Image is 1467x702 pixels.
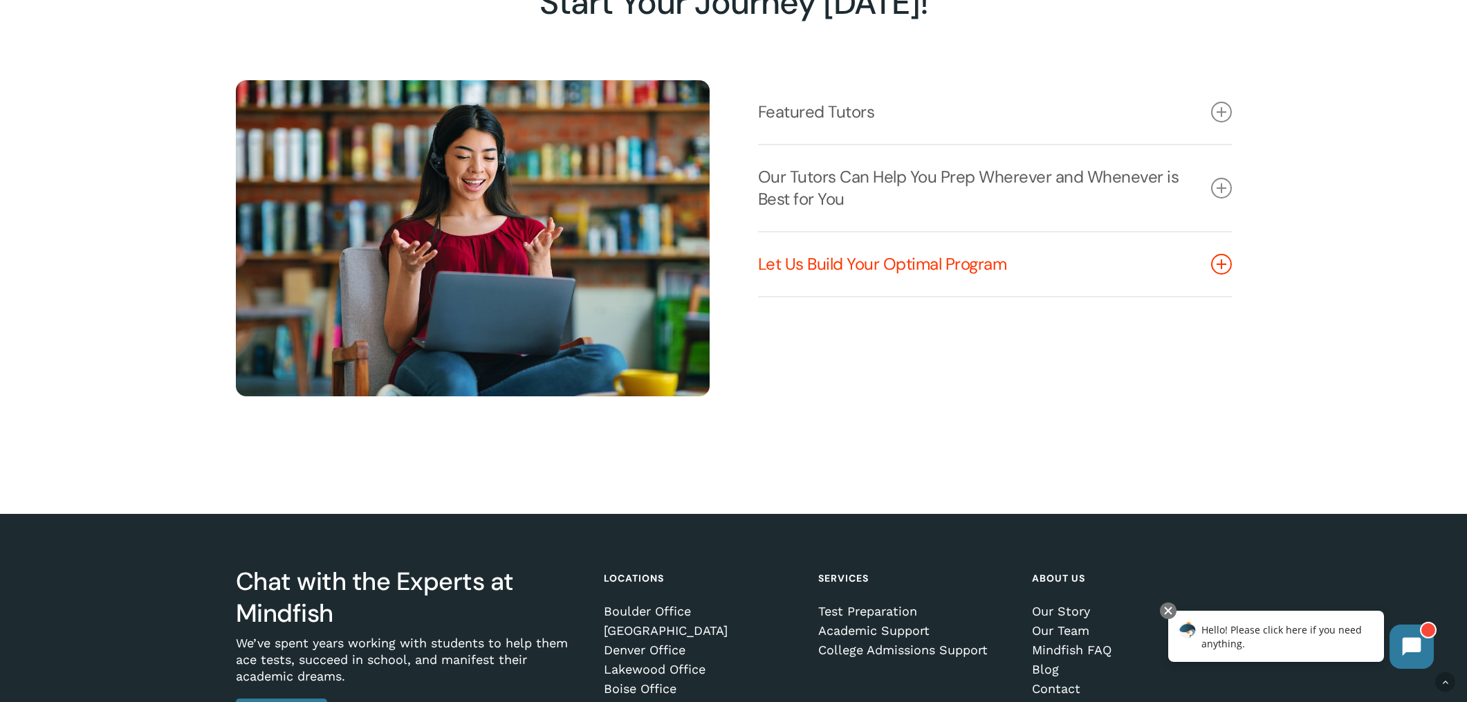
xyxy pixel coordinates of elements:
[604,604,798,618] a: Boulder Office
[604,682,798,696] a: Boise Office
[818,624,1013,638] a: Academic Support
[1032,682,1226,696] a: Contact
[236,566,584,629] h3: Chat with the Experts at Mindfish
[604,624,798,638] a: [GEOGRAPHIC_DATA]
[604,663,798,676] a: Lakewood Office
[1032,566,1226,591] h4: About Us
[1032,604,1226,618] a: Our Story
[1032,663,1226,676] a: Blog
[758,145,1232,231] a: Our Tutors Can Help You Prep Wherever and Whenever is Best for You
[1154,600,1448,683] iframe: Chatbot
[1032,624,1226,638] a: Our Team
[818,604,1013,618] a: Test Preparation
[604,566,798,591] h4: Locations
[758,232,1232,296] a: Let Us Build Your Optimal Program
[758,80,1232,144] a: Featured Tutors
[236,635,584,699] p: We’ve spent years working with students to help them ace tests, succeed in school, and manifest t...
[818,566,1013,591] h4: Services
[818,643,1013,657] a: College Admissions Support
[236,80,710,396] img: Online Tutoring 7
[1032,643,1226,657] a: Mindfish FAQ
[604,643,798,657] a: Denver Office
